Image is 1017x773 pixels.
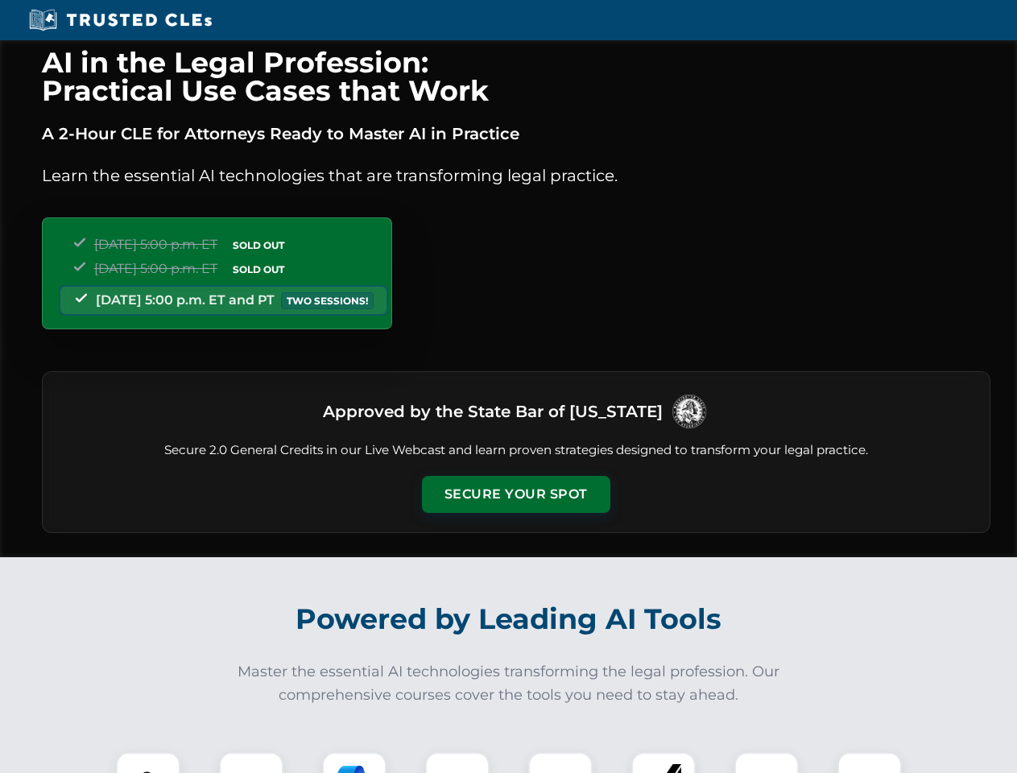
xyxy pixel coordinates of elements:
h3: Approved by the State Bar of [US_STATE] [323,397,663,426]
img: Trusted CLEs [24,8,217,32]
span: SOLD OUT [227,261,290,278]
p: Secure 2.0 General Credits in our Live Webcast and learn proven strategies designed to transform ... [62,441,970,460]
p: Learn the essential AI technologies that are transforming legal practice. [42,163,990,188]
h1: AI in the Legal Profession: Practical Use Cases that Work [42,48,990,105]
p: A 2-Hour CLE for Attorneys Ready to Master AI in Practice [42,121,990,147]
p: Master the essential AI technologies transforming the legal profession. Our comprehensive courses... [227,660,791,707]
span: [DATE] 5:00 p.m. ET [94,261,217,276]
span: [DATE] 5:00 p.m. ET [94,237,217,252]
span: SOLD OUT [227,237,290,254]
button: Secure Your Spot [422,476,610,513]
h2: Powered by Leading AI Tools [63,591,955,647]
img: Logo [669,391,709,432]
